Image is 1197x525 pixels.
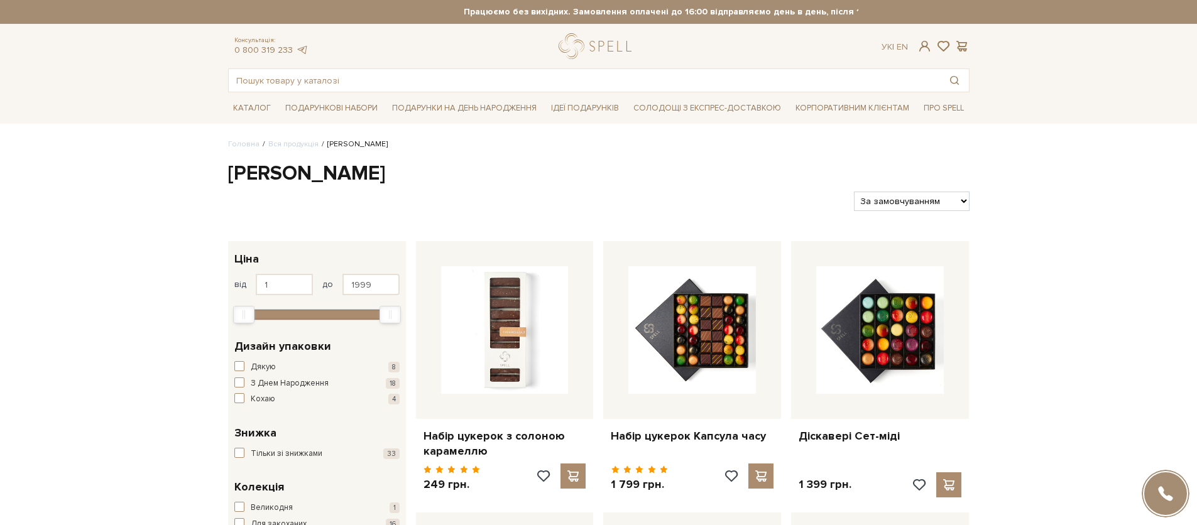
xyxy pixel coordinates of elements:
span: до [322,279,333,290]
span: Кохаю [251,393,275,406]
input: Ціна [256,274,313,295]
button: Великодня 1 [234,502,400,514]
strong: Працюємо без вихідних. Замовлення оплачені до 16:00 відправляємо день в день, після 16:00 - насту... [339,6,1081,18]
div: Min [233,306,254,323]
span: від [234,279,246,290]
a: Головна [228,139,260,149]
span: Подарунки на День народження [387,99,542,118]
a: logo [559,33,637,59]
span: 4 [388,394,400,404]
a: Набір цукерок з солоною карамеллю [424,429,586,458]
a: Набір цукерок Капсула часу [611,429,773,443]
button: Дякую 8 [234,361,400,374]
div: Ук [882,41,908,53]
a: 0 800 319 233 [234,45,293,55]
span: 8 [388,362,400,372]
input: Пошук товару у каталозі [229,69,940,92]
span: 1 [390,502,400,513]
a: En [897,41,908,52]
div: Max [380,306,401,323]
span: 33 [383,448,400,459]
span: Про Spell [919,99,969,118]
a: Вся продукція [268,139,319,149]
a: telegram [296,45,309,55]
span: Тільки зі знижками [251,448,322,460]
span: Дякую [251,361,276,374]
span: Ідеї подарунків [546,99,624,118]
span: Знижка [234,425,276,441]
span: Консультація: [234,36,309,45]
span: | [892,41,894,52]
a: Діскавері Сет-міді [799,429,961,443]
button: Тільки зі знижками 33 [234,448,400,460]
h1: [PERSON_NAME] [228,161,970,187]
input: Ціна [342,274,400,295]
span: Ціна [234,251,259,268]
button: Кохаю 4 [234,393,400,406]
button: З Днем Народження 18 [234,377,400,390]
p: 1 399 грн. [799,477,851,492]
span: 18 [386,378,400,389]
li: [PERSON_NAME] [319,139,388,150]
a: Корпоративним клієнтам [790,97,914,119]
span: Колекція [234,479,284,495]
button: Пошук товару у каталозі [940,69,969,92]
span: З Днем Народження [251,377,329,390]
span: Каталог [228,99,276,118]
span: Дизайн упаковки [234,338,331,355]
p: 1 799 грн. [611,477,668,492]
p: 249 грн. [424,477,481,492]
span: Подарункові набори [280,99,383,118]
span: Великодня [251,502,293,514]
a: Солодощі з експрес-доставкою [628,97,786,119]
